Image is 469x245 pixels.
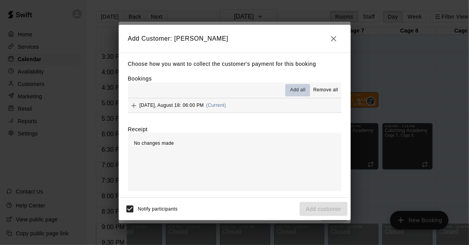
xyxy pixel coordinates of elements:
label: Receipt [128,125,148,133]
span: Add all [290,86,306,94]
label: Bookings [128,75,152,82]
span: Add [128,102,140,108]
span: No changes made [134,140,174,146]
p: Choose how you want to collect the customer's payment for this booking [128,59,341,69]
h2: Add Customer: [PERSON_NAME] [119,25,351,53]
span: Remove all [313,86,338,94]
button: Add[DATE], August 18: 06:00 PM(Current) [128,98,341,113]
span: Notify participants [138,206,178,212]
button: Add all [285,84,310,96]
button: Remove all [310,84,341,96]
span: (Current) [206,103,226,108]
span: [DATE], August 18: 06:00 PM [140,103,204,108]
